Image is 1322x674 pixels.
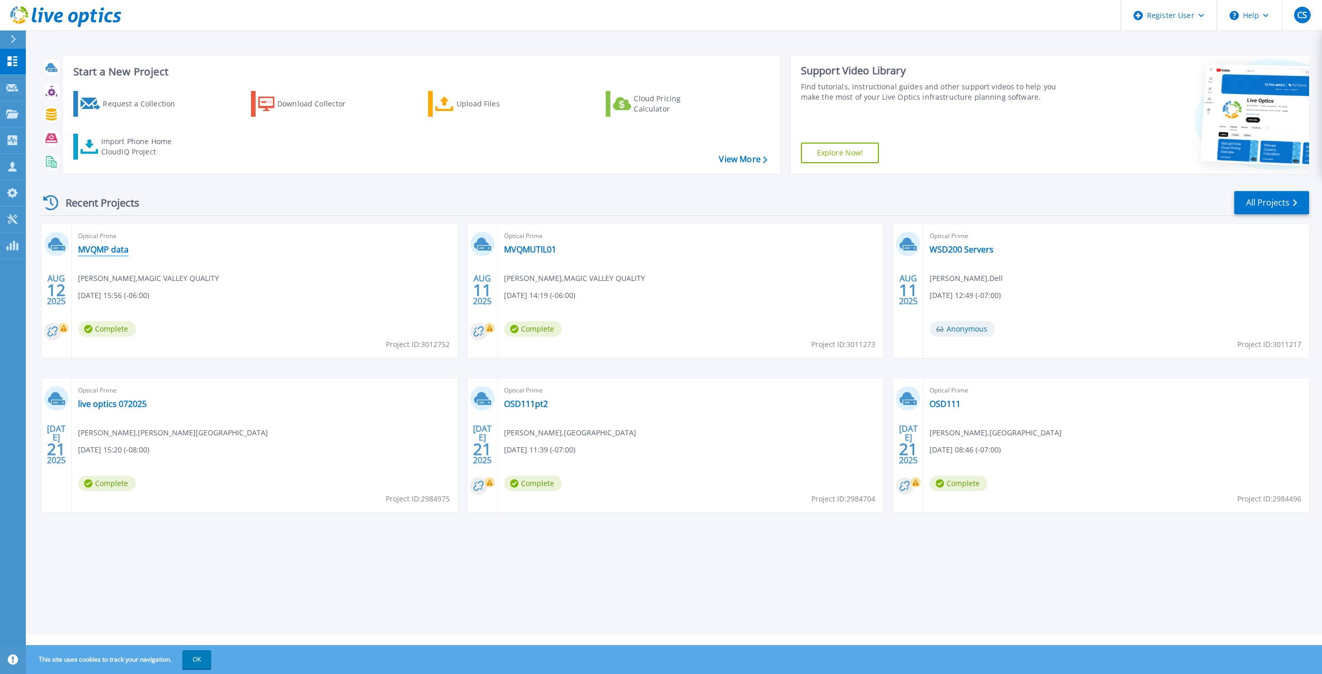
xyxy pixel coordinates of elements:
[78,244,129,255] a: MVQMP data
[899,426,918,463] div: [DATE] 2025
[801,64,1069,77] div: Support Video Library
[473,271,492,309] div: AUG 2025
[504,385,877,396] span: Optical Prime
[504,444,575,456] span: [DATE] 11:39 (-07:00)
[811,493,875,505] span: Project ID: 2984704
[504,427,636,438] span: [PERSON_NAME] , [GEOGRAPHIC_DATA]
[504,321,562,337] span: Complete
[386,339,450,350] span: Project ID: 3012752
[40,190,153,215] div: Recent Projects
[504,476,562,491] span: Complete
[101,136,182,157] div: Import Phone Home CloudIQ Project
[801,143,879,163] a: Explore Now!
[78,427,268,438] span: [PERSON_NAME] , [PERSON_NAME][GEOGRAPHIC_DATA]
[78,321,136,337] span: Complete
[930,476,987,491] span: Complete
[47,445,66,453] span: 21
[277,93,360,114] div: Download Collector
[78,273,219,284] span: [PERSON_NAME] , MAGIC VALLEY QUALITY
[47,286,66,294] span: 12
[930,427,1062,438] span: [PERSON_NAME] , [GEOGRAPHIC_DATA]
[78,385,451,396] span: Optical Prime
[899,286,918,294] span: 11
[801,82,1069,102] div: Find tutorials, instructional guides and other support videos to help you make the most of your L...
[386,493,450,505] span: Project ID: 2984975
[73,66,767,77] h3: Start a New Project
[930,244,994,255] a: WSD200 Servers
[46,271,66,309] div: AUG 2025
[78,444,149,456] span: [DATE] 15:20 (-08:00)
[899,271,918,309] div: AUG 2025
[899,445,918,453] span: 21
[473,286,492,294] span: 11
[1237,493,1301,505] span: Project ID: 2984496
[930,444,1001,456] span: [DATE] 08:46 (-07:00)
[182,650,211,669] button: OK
[504,273,645,284] span: [PERSON_NAME] , MAGIC VALLEY QUALITY
[930,273,1003,284] span: [PERSON_NAME] , Dell
[1297,11,1307,19] span: CS
[504,244,556,255] a: MVQMUTIL01
[473,426,492,463] div: [DATE] 2025
[78,230,451,242] span: Optical Prime
[504,290,575,301] span: [DATE] 14:19 (-06:00)
[930,385,1303,396] span: Optical Prime
[606,91,721,117] a: Cloud Pricing Calculator
[457,93,539,114] div: Upload Files
[78,290,149,301] span: [DATE] 15:56 (-06:00)
[78,399,147,409] a: live optics 072025
[78,476,136,491] span: Complete
[930,321,995,337] span: Anonymous
[504,399,548,409] a: OSD111pt2
[504,230,877,242] span: Optical Prime
[103,93,185,114] div: Request a Collection
[428,91,543,117] a: Upload Files
[930,290,1001,301] span: [DATE] 12:49 (-07:00)
[634,93,716,114] div: Cloud Pricing Calculator
[473,445,492,453] span: 21
[1237,339,1301,350] span: Project ID: 3011217
[719,154,767,164] a: View More
[930,230,1303,242] span: Optical Prime
[73,91,188,117] a: Request a Collection
[811,339,875,350] span: Project ID: 3011273
[1234,191,1309,214] a: All Projects
[46,426,66,463] div: [DATE] 2025
[930,399,961,409] a: OSD111
[28,650,211,669] span: This site uses cookies to track your navigation.
[251,91,366,117] a: Download Collector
